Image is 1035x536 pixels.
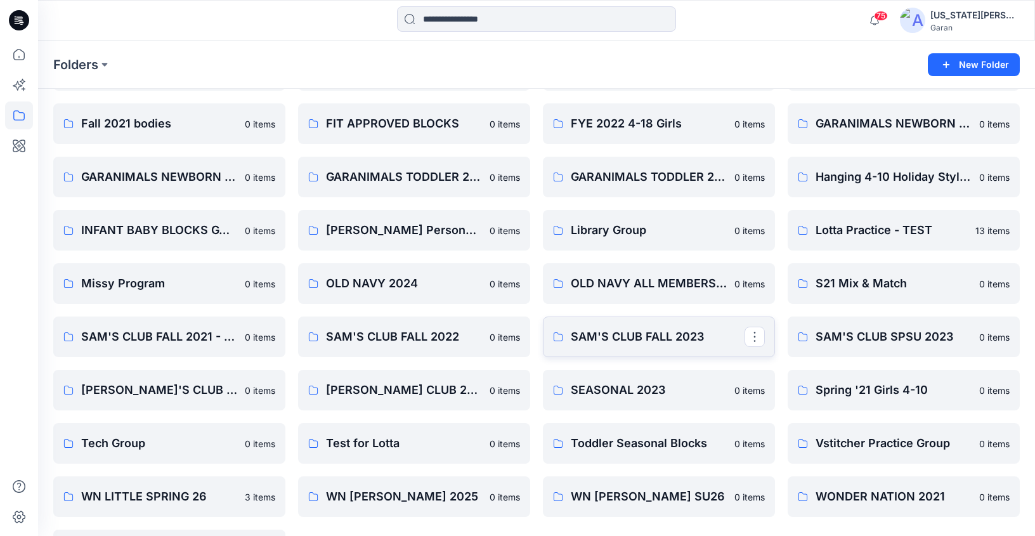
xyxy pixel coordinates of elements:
p: 0 items [979,384,1010,397]
p: OLD NAVY 2024 [326,275,482,292]
p: Missy Program [81,275,237,292]
a: INFANT BABY BLOCKS GARANIMALS0 items [53,210,285,251]
p: [PERSON_NAME]'S CLUB SS2022 - PRESENTATION ONLY [81,381,237,399]
div: [US_STATE][PERSON_NAME] [930,8,1019,23]
img: avatar [900,8,925,33]
p: SAM'S CLUB FALL 2022 [326,328,482,346]
a: S21 Mix & Match0 items [788,263,1020,304]
p: GARANIMALS TODDLER 2024 [326,168,482,186]
a: SAM'S CLUB FALL 2023 [543,317,775,357]
p: Test for Lotta [326,435,482,452]
p: S21 Mix & Match [816,275,972,292]
a: Fall 2021 bodies0 items [53,103,285,144]
a: GARANIMALS TODDLER 20240 items [298,157,530,197]
p: Toddler Seasonal Blocks [571,435,727,452]
p: Lotta Practice - TEST [816,221,968,239]
button: New Folder [928,53,1020,76]
p: WN LITTLE SPRING 26 [81,488,237,506]
p: 0 items [490,490,520,504]
p: Vstitcher Practice Group [816,435,972,452]
p: 0 items [245,277,275,291]
p: 0 items [490,277,520,291]
p: GARANIMALS NEWBORN BABY 2024 [816,115,972,133]
p: 0 items [979,490,1010,504]
p: 0 items [490,330,520,344]
p: 3 items [245,490,275,504]
p: 0 items [734,171,765,184]
a: Test for Lotta0 items [298,423,530,464]
p: 0 items [490,224,520,237]
a: [PERSON_NAME]'S CLUB SS2022 - PRESENTATION ONLY0 items [53,370,285,410]
p: 0 items [245,117,275,131]
p: GARANIMALS TODDLER 2025 [571,168,727,186]
a: GARANIMALS TODDLER 20250 items [543,157,775,197]
p: SEASONAL 2023 [571,381,727,399]
p: Hanging 4-10 Holiday Styles [816,168,972,186]
a: Toddler Seasonal Blocks0 items [543,423,775,464]
p: OLD NAVY ALL MEMBERS BOARD [571,275,727,292]
p: [PERSON_NAME] Personal Zone [326,221,482,239]
p: WN [PERSON_NAME] 2025 [326,488,482,506]
a: [PERSON_NAME] CLUB 20240 items [298,370,530,410]
p: 0 items [979,437,1010,450]
a: SAM'S CLUB FALL 20220 items [298,317,530,357]
a: FYE 2022 4-18 Girls0 items [543,103,775,144]
p: Spring '21 Girls 4-10 [816,381,972,399]
span: 75 [874,11,888,21]
p: FYE 2022 4-18 Girls [571,115,727,133]
p: Fall 2021 bodies [81,115,237,133]
a: SAM'S CLUB FALL 2021 - GIRLS & BOYS0 items [53,317,285,357]
p: 0 items [979,277,1010,291]
a: Lotta Practice - TEST13 items [788,210,1020,251]
p: WN [PERSON_NAME] SU26 [571,488,727,506]
p: SAM'S CLUB SPSU 2023 [816,328,972,346]
a: WN [PERSON_NAME] SU260 items [543,476,775,517]
a: SAM'S CLUB SPSU 20230 items [788,317,1020,357]
p: 0 items [979,117,1010,131]
p: INFANT BABY BLOCKS GARANIMALS [81,221,237,239]
p: FIT APPROVED BLOCKS [326,115,482,133]
p: 0 items [490,384,520,397]
p: WONDER NATION 2021 [816,488,972,506]
p: SAM'S CLUB FALL 2023 [571,328,745,346]
p: 0 items [734,384,765,397]
p: 0 items [734,224,765,237]
p: 0 items [245,384,275,397]
a: Missy Program0 items [53,263,285,304]
p: 0 items [490,171,520,184]
a: WN LITTLE SPRING 263 items [53,476,285,517]
a: Hanging 4-10 Holiday Styles0 items [788,157,1020,197]
a: OLD NAVY ALL MEMBERS BOARD0 items [543,263,775,304]
p: 0 items [979,330,1010,344]
div: Garan [930,23,1019,32]
a: FIT APPROVED BLOCKS0 items [298,103,530,144]
a: OLD NAVY 20240 items [298,263,530,304]
a: Spring '21 Girls 4-100 items [788,370,1020,410]
p: 0 items [245,437,275,450]
a: GARANIMALS NEWBORN BABY 20240 items [788,103,1020,144]
a: Vstitcher Practice Group0 items [788,423,1020,464]
a: Library Group0 items [543,210,775,251]
p: 0 items [734,117,765,131]
p: 0 items [734,490,765,504]
p: 0 items [979,171,1010,184]
p: SAM'S CLUB FALL 2021 - GIRLS & BOYS [81,328,237,346]
a: WN [PERSON_NAME] 20250 items [298,476,530,517]
a: Tech Group0 items [53,423,285,464]
p: Library Group [571,221,727,239]
a: WONDER NATION 20210 items [788,476,1020,517]
p: 0 items [245,330,275,344]
p: Tech Group [81,435,237,452]
p: 0 items [245,224,275,237]
p: 0 items [490,437,520,450]
p: 0 items [245,171,275,184]
p: GARANIMALS NEWBORN BABY 2025 [81,168,237,186]
a: Folders [53,56,98,74]
p: 0 items [734,277,765,291]
p: [PERSON_NAME] CLUB 2024 [326,381,482,399]
p: 0 items [490,117,520,131]
a: SEASONAL 20230 items [543,370,775,410]
a: [PERSON_NAME] Personal Zone0 items [298,210,530,251]
a: GARANIMALS NEWBORN BABY 20250 items [53,157,285,197]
